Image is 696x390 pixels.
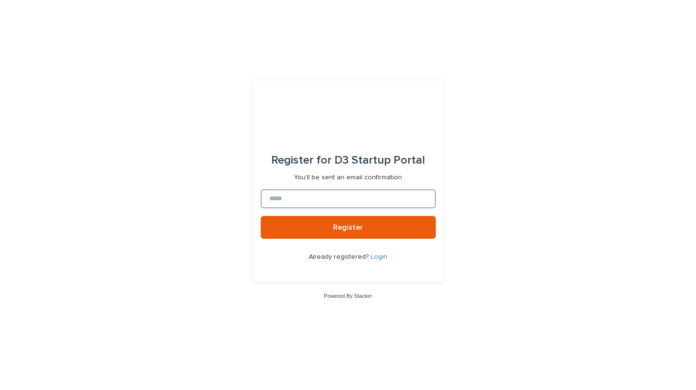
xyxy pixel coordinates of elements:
a: Login [371,253,387,260]
span: Register for [271,155,332,166]
button: Register [261,216,436,239]
a: Powered By Stacker [324,293,372,299]
span: Already registered? [309,253,371,260]
img: q0dI35fxT46jIlCv2fcp [317,103,379,132]
span: Register [333,224,363,231]
div: D3 Startup Portal [271,147,425,174]
p: You'll be sent an email confirmation [294,174,402,182]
